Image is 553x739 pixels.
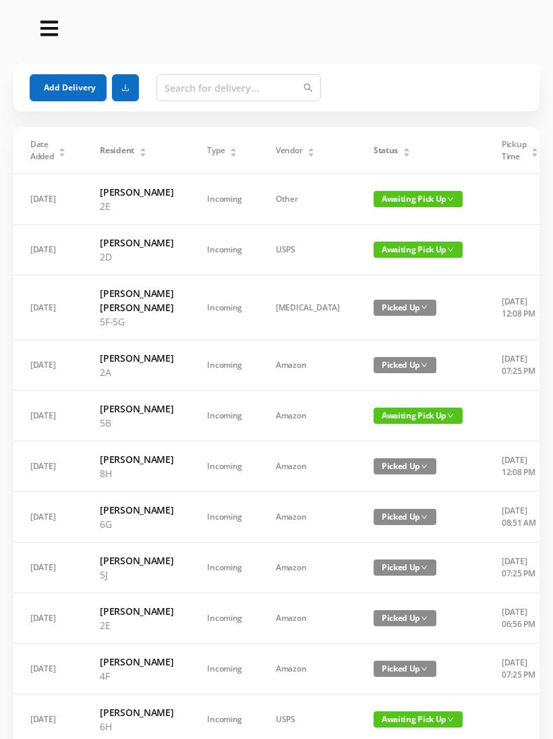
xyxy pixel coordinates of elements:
td: [DATE] [13,543,83,593]
td: Incoming [190,441,259,492]
td: Incoming [190,225,259,275]
span: Vendor [276,144,302,157]
button: Add Delivery [30,74,107,101]
p: 5J [100,568,173,582]
span: Status [374,144,398,157]
td: [DATE] [13,593,83,644]
i: icon: down [421,362,428,368]
span: Picked Up [374,661,436,677]
p: 2D [100,250,173,264]
td: Incoming [190,275,259,340]
td: Amazon [259,644,357,694]
div: Sort [307,146,315,154]
p: 4F [100,669,173,683]
button: icon: download [112,74,139,101]
p: 8H [100,466,173,481]
span: Awaiting Pick Up [374,242,463,258]
h6: [PERSON_NAME] [100,351,173,365]
i: icon: down [447,412,454,419]
td: Incoming [190,492,259,543]
td: Incoming [190,593,259,644]
td: [DATE] [13,644,83,694]
span: Picked Up [374,300,436,316]
h6: [PERSON_NAME] [100,185,173,199]
span: Awaiting Pick Up [374,191,463,207]
td: Other [259,174,357,225]
h6: [PERSON_NAME] [100,553,173,568]
td: Amazon [259,441,357,492]
h6: [PERSON_NAME] [PERSON_NAME] [100,286,173,314]
i: icon: caret-down [139,151,146,155]
i: icon: caret-down [230,151,237,155]
i: icon: caret-down [308,151,315,155]
td: [DATE] [13,492,83,543]
span: Awaiting Pick Up [374,408,463,424]
td: Amazon [259,543,357,593]
i: icon: caret-down [59,151,66,155]
i: icon: caret-up [59,146,66,150]
td: Incoming [190,340,259,391]
i: icon: down [421,304,428,310]
h6: [PERSON_NAME] [100,503,173,517]
i: icon: caret-up [139,146,146,150]
td: Amazon [259,492,357,543]
td: Incoming [190,644,259,694]
i: icon: caret-down [403,151,410,155]
i: icon: caret-up [230,146,237,150]
td: [DATE] [13,391,83,441]
input: Search for delivery... [156,74,321,101]
i: icon: down [447,716,454,723]
i: icon: caret-down [531,151,539,155]
td: [DATE] [13,174,83,225]
td: [MEDICAL_DATA] [259,275,357,340]
p: 6G [100,517,173,531]
i: icon: down [447,196,454,202]
i: icon: down [421,463,428,470]
span: Picked Up [374,509,436,525]
span: Date Added [30,138,54,163]
div: Sort [58,146,66,154]
h6: [PERSON_NAME] [100,236,173,250]
h6: [PERSON_NAME] [100,705,173,719]
div: Sort [139,146,147,154]
div: Sort [531,146,539,154]
td: [DATE] [13,225,83,275]
h6: [PERSON_NAME] [100,452,173,466]
p: 2E [100,618,173,632]
i: icon: search [303,83,313,92]
span: Pickup Time [502,138,526,163]
td: Amazon [259,593,357,644]
td: Incoming [190,174,259,225]
i: icon: down [447,246,454,253]
h6: [PERSON_NAME] [100,402,173,416]
p: 5F-5G [100,314,173,329]
h6: [PERSON_NAME] [100,655,173,669]
i: icon: caret-up [531,146,539,150]
h6: [PERSON_NAME] [100,604,173,618]
p: 6H [100,719,173,734]
p: 5B [100,416,173,430]
i: icon: caret-up [308,146,315,150]
span: Picked Up [374,357,436,373]
span: Picked Up [374,610,436,626]
div: Sort [403,146,411,154]
span: Type [207,144,225,157]
i: icon: down [421,564,428,571]
td: [DATE] [13,441,83,492]
td: [DATE] [13,275,83,340]
i: icon: down [421,615,428,622]
td: Amazon [259,391,357,441]
span: Resident [100,144,134,157]
td: [DATE] [13,340,83,391]
td: Incoming [190,391,259,441]
p: 2E [100,199,173,213]
span: Picked Up [374,559,436,576]
p: 2A [100,365,173,379]
div: Sort [229,146,237,154]
span: Picked Up [374,458,436,474]
span: Awaiting Pick Up [374,711,463,728]
td: Amazon [259,340,357,391]
td: Incoming [190,543,259,593]
i: icon: caret-up [403,146,410,150]
i: icon: down [421,665,428,672]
